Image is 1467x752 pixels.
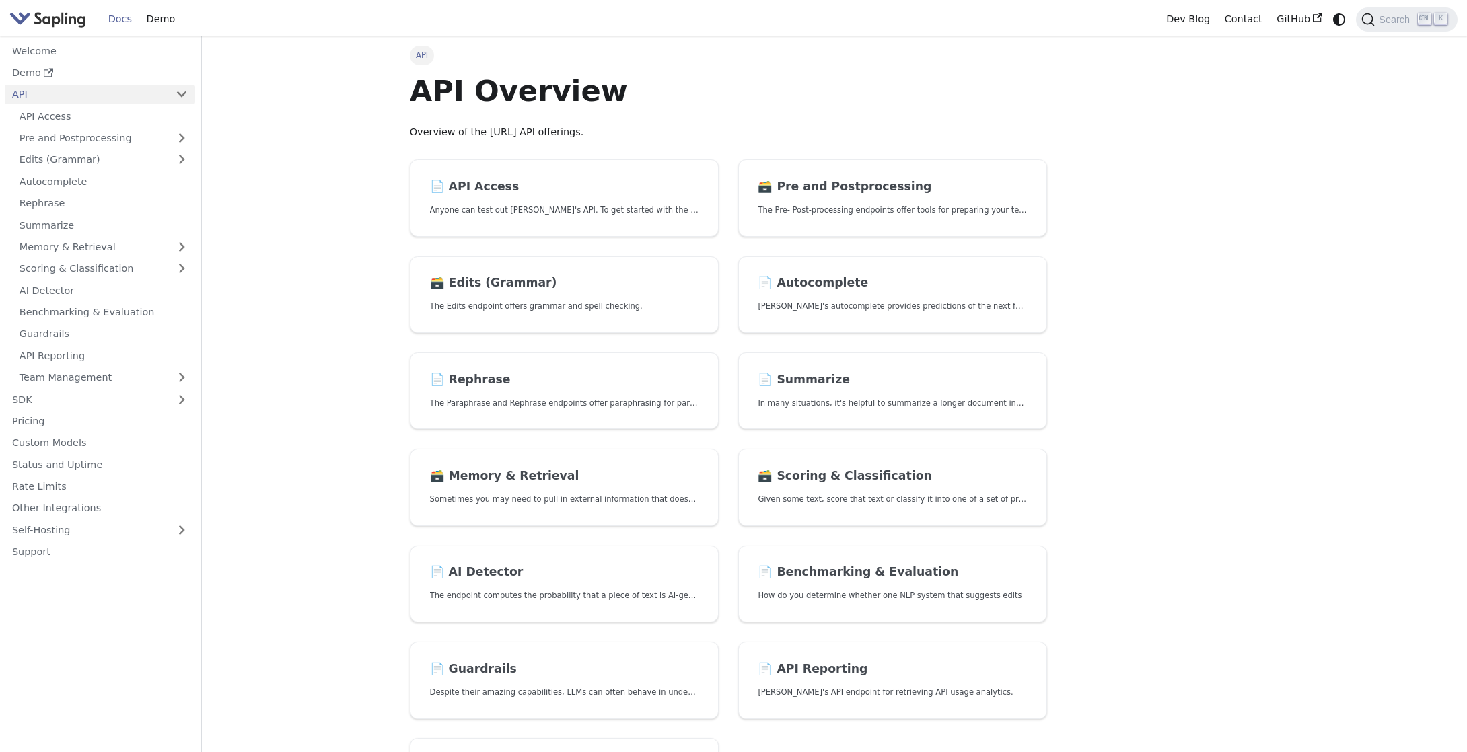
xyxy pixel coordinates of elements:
[758,373,1026,387] h2: Summarize
[430,686,699,699] p: Despite their amazing capabilities, LLMs can often behave in undesired
[410,46,435,65] span: API
[5,542,195,562] a: Support
[758,204,1026,217] p: The Pre- Post-processing endpoints offer tools for preparing your text data for ingestation as we...
[430,276,699,291] h2: Edits (Grammar)
[410,352,719,430] a: 📄️ RephraseThe Paraphrase and Rephrase endpoints offer paraphrasing for particular styles.
[5,85,168,104] a: API
[410,46,1047,65] nav: Breadcrumbs
[758,180,1026,194] h2: Pre and Postprocessing
[9,9,86,29] img: Sapling.ai
[430,589,699,602] p: The endpoint computes the probability that a piece of text is AI-generated,
[430,469,699,484] h2: Memory & Retrieval
[1217,9,1270,30] a: Contact
[410,159,719,237] a: 📄️ API AccessAnyone can test out [PERSON_NAME]'s API. To get started with the API, simply:
[5,412,195,431] a: Pricing
[758,662,1026,677] h2: API Reporting
[758,397,1026,410] p: In many situations, it's helpful to summarize a longer document into a shorter, more easily diges...
[758,469,1026,484] h2: Scoring & Classification
[12,172,195,191] a: Autocomplete
[430,662,699,677] h2: Guardrails
[430,565,699,580] h2: AI Detector
[12,303,195,322] a: Benchmarking & Evaluation
[758,686,1026,699] p: Sapling's API endpoint for retrieving API usage analytics.
[12,237,195,257] a: Memory & Retrieval
[101,9,139,30] a: Docs
[430,204,699,217] p: Anyone can test out Sapling's API. To get started with the API, simply:
[12,324,195,344] a: Guardrails
[738,449,1047,526] a: 🗃️ Scoring & ClassificationGiven some text, score that text or classify it into one of a set of p...
[738,352,1047,430] a: 📄️ SummarizeIn many situations, it's helpful to summarize a longer document into a shorter, more ...
[12,194,195,213] a: Rephrase
[1356,7,1457,32] button: Search (Ctrl+K)
[168,85,195,104] button: Collapse sidebar category 'API'
[9,9,91,29] a: Sapling.ai
[430,300,699,313] p: The Edits endpoint offers grammar and spell checking.
[5,41,195,61] a: Welcome
[1330,9,1349,29] button: Switch between dark and light mode (currently system mode)
[12,346,195,365] a: API Reporting
[1159,9,1217,30] a: Dev Blog
[5,520,195,539] a: Self-Hosting
[5,455,195,474] a: Status and Uptime
[430,373,699,387] h2: Rephrase
[738,546,1047,623] a: 📄️ Benchmarking & EvaluationHow do you determine whether one NLP system that suggests edits
[410,642,719,719] a: 📄️ GuardrailsDespite their amazing capabilities, LLMs can often behave in undesired
[758,276,1026,291] h2: Autocomplete
[139,9,182,30] a: Demo
[168,389,195,409] button: Expand sidebar category 'SDK'
[5,433,195,453] a: Custom Models
[758,589,1026,602] p: How do you determine whether one NLP system that suggests edits
[12,106,195,126] a: API Access
[5,389,168,409] a: SDK
[758,300,1026,313] p: Sapling's autocomplete provides predictions of the next few characters or words
[12,368,195,387] a: Team Management
[430,493,699,506] p: Sometimes you may need to pull in external information that doesn't fit in the context size of an...
[410,124,1047,141] p: Overview of the [URL] API offerings.
[12,259,195,278] a: Scoring & Classification
[1434,13,1447,25] kbd: K
[1269,9,1329,30] a: GitHub
[410,546,719,623] a: 📄️ AI DetectorThe endpoint computes the probability that a piece of text is AI-generated,
[12,150,195,170] a: Edits (Grammar)
[410,449,719,526] a: 🗃️ Memory & RetrievalSometimes you may need to pull in external information that doesn't fit in t...
[5,477,195,496] a: Rate Limits
[1375,14,1418,25] span: Search
[12,215,195,235] a: Summarize
[758,565,1026,580] h2: Benchmarking & Evaluation
[5,63,195,83] a: Demo
[758,493,1026,506] p: Given some text, score that text or classify it into one of a set of pre-specified categories.
[430,397,699,410] p: The Paraphrase and Rephrase endpoints offer paraphrasing for particular styles.
[12,128,195,148] a: Pre and Postprocessing
[12,280,195,300] a: AI Detector
[410,73,1047,109] h1: API Overview
[738,256,1047,334] a: 📄️ Autocomplete[PERSON_NAME]'s autocomplete provides predictions of the next few characters or words
[738,642,1047,719] a: 📄️ API Reporting[PERSON_NAME]'s API endpoint for retrieving API usage analytics.
[430,180,699,194] h2: API Access
[410,256,719,334] a: 🗃️ Edits (Grammar)The Edits endpoint offers grammar and spell checking.
[738,159,1047,237] a: 🗃️ Pre and PostprocessingThe Pre- Post-processing endpoints offer tools for preparing your text d...
[5,498,195,518] a: Other Integrations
